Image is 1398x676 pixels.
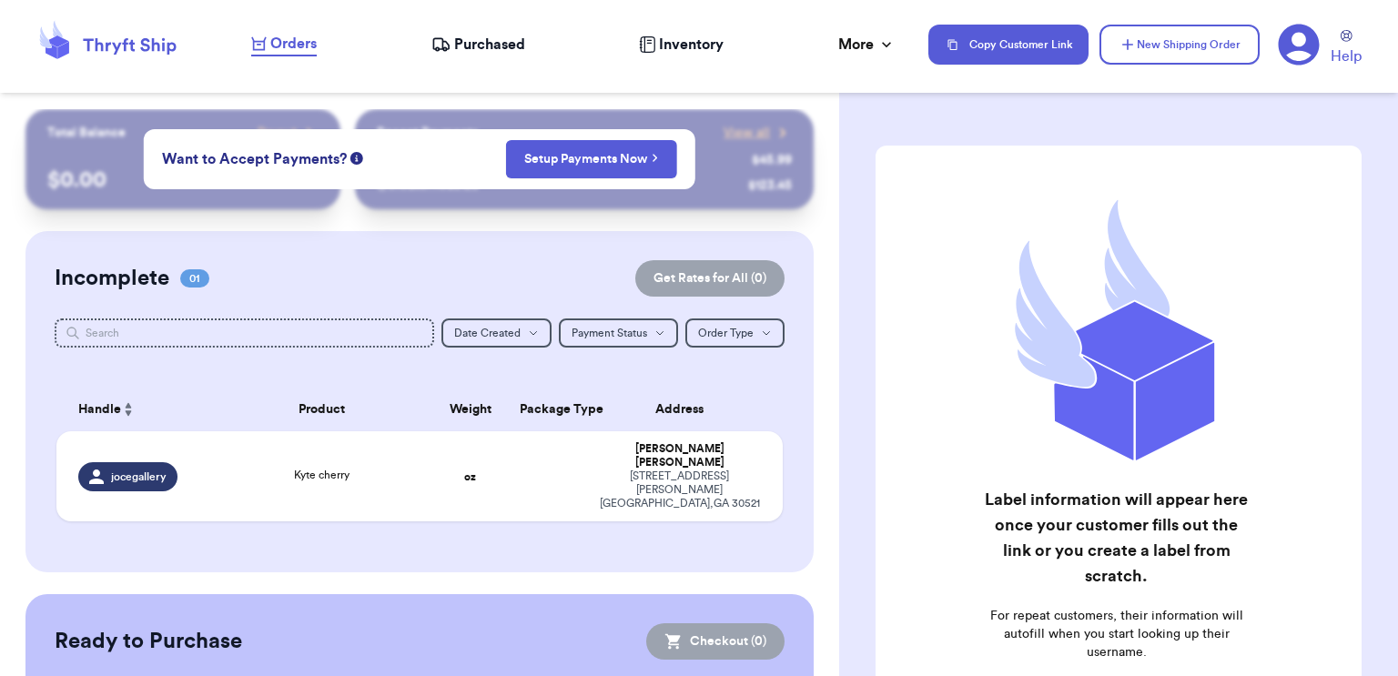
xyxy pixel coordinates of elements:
[587,388,783,431] th: Address
[162,148,347,170] span: Want to Accept Payments?
[258,124,319,142] a: Payout
[748,177,792,195] div: $ 123.45
[724,124,792,142] a: View all
[635,260,785,297] button: Get Rates for All (0)
[572,328,647,338] span: Payment Status
[1331,45,1362,67] span: Help
[431,388,510,431] th: Weight
[505,140,677,178] button: Setup Payments Now
[441,318,552,348] button: Date Created
[78,400,121,419] span: Handle
[598,442,761,469] div: [PERSON_NAME] [PERSON_NAME]
[121,399,136,420] button: Sort ascending
[838,34,896,55] div: More
[111,469,167,484] span: jocegallery
[55,318,434,348] input: Search
[464,471,476,482] strong: oz
[559,318,678,348] button: Payment Status
[980,607,1252,661] p: For repeat customers, their information will autofill when you start looking up their username.
[55,627,242,656] h2: Ready to Purchase
[509,388,587,431] th: Package Type
[524,150,658,168] a: Setup Payments Now
[294,469,349,480] span: Kyte cherry
[55,264,169,293] h2: Incomplete
[698,328,754,338] span: Order Type
[270,33,317,55] span: Orders
[928,25,1089,65] button: Copy Customer Link
[377,124,478,142] p: Recent Payments
[258,124,297,142] span: Payout
[180,269,209,288] span: 01
[454,34,525,55] span: Purchased
[724,124,770,142] span: View all
[685,318,785,348] button: Order Type
[598,469,761,510] div: [STREET_ADDRESS][PERSON_NAME] [GEOGRAPHIC_DATA] , GA 30521
[1331,30,1362,67] a: Help
[47,166,319,195] p: $ 0.00
[454,328,521,338] span: Date Created
[639,34,724,55] a: Inventory
[431,34,525,55] a: Purchased
[212,388,431,431] th: Product
[646,623,785,660] button: Checkout (0)
[752,151,792,169] div: $ 45.99
[251,33,317,56] a: Orders
[1099,25,1260,65] button: New Shipping Order
[47,124,126,142] p: Total Balance
[659,34,724,55] span: Inventory
[980,487,1252,589] h2: Label information will appear here once your customer fills out the link or you create a label fr...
